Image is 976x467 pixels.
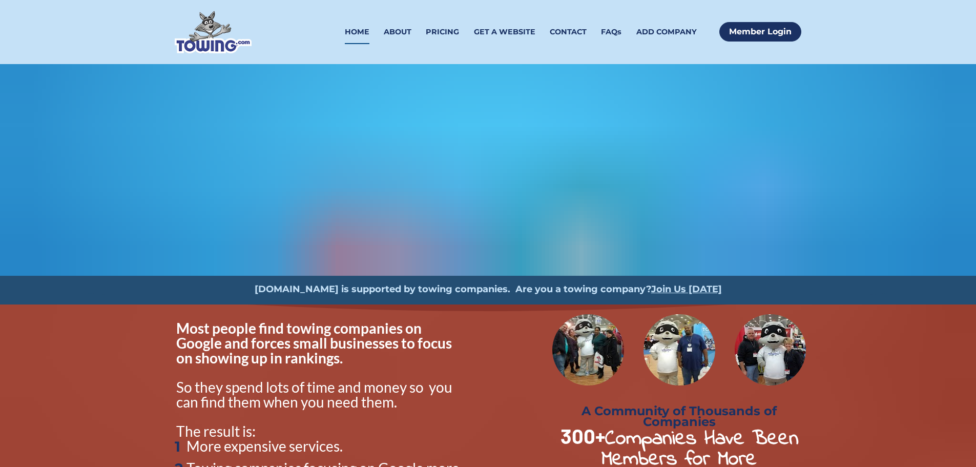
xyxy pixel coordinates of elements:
[175,11,252,53] img: Towing.com Logo
[384,20,411,44] a: ABOUT
[605,424,798,454] strong: Companies Have Been
[426,20,459,44] a: PRICING
[601,20,621,44] a: FAQs
[474,20,535,44] a: GET A WEBSITE
[255,283,651,295] strong: [DOMAIN_NAME] is supported by towing companies. Are you a towing company?
[719,22,801,42] a: Member Login
[550,20,587,44] a: CONTACT
[560,423,605,448] strong: 300+
[636,20,697,44] a: ADD COMPANY
[176,319,454,367] span: Most people find towing companies on Google and forces small businesses to focus on showing up in...
[345,20,369,44] a: HOME
[651,283,722,295] a: Join Us [DATE]
[186,437,343,455] span: More expensive services.
[176,422,256,440] span: The result is:
[582,403,780,429] strong: A Community of Thousands of Companies
[176,378,455,411] span: So they spend lots of time and money so you can find them when you need them.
